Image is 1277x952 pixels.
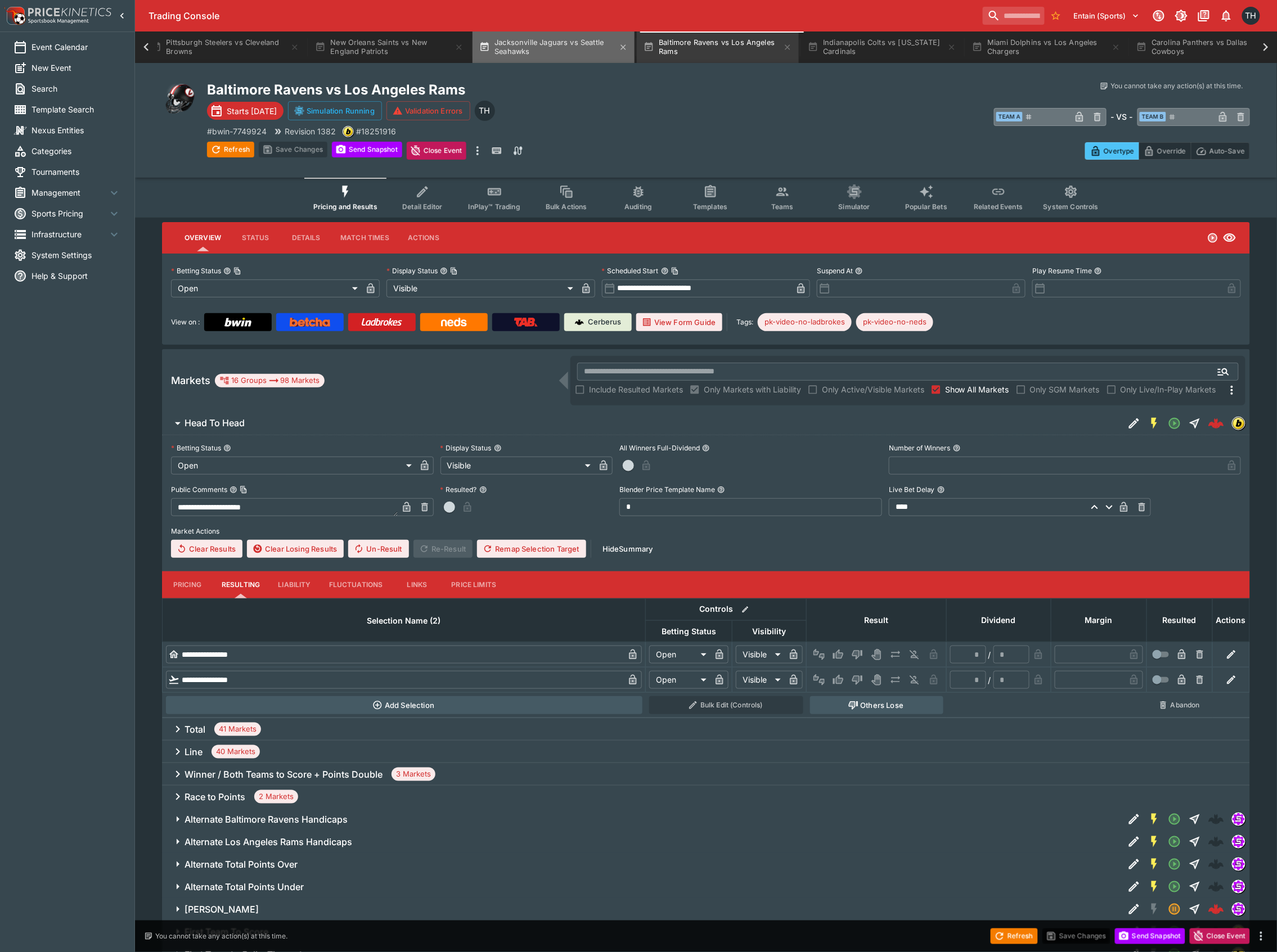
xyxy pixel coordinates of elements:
button: Win [829,646,847,664]
button: Scheduled StartCopy To Clipboard [661,267,669,275]
p: You cannot take any action(s) at this time. [155,931,287,941]
button: Resulting [213,571,269,598]
button: Open [1164,809,1185,829]
button: Refresh [991,928,1038,944]
button: Copy To Clipboard [240,486,248,494]
div: Betting Target: cerberus [856,313,933,331]
p: Display Status [386,266,438,276]
th: Actions [1213,598,1250,642]
button: Pittsburgh Steelers vs Cleveland Browns [144,31,306,63]
button: Edit Detail [1124,809,1144,829]
button: Betting StatusCopy To Clipboard [223,267,231,275]
span: pk-video-no-ladbrokes [758,317,852,328]
button: Betting Status [223,444,231,452]
span: Popular Bets [905,202,947,211]
button: Overtype [1085,142,1139,160]
button: Resulted? [479,486,487,494]
img: Cerberus [575,318,584,327]
button: All Winners Full-Dividend [702,444,710,452]
button: View Form Guide [636,313,722,331]
button: Edit Detail [1124,413,1144,434]
button: SGM Enabled [1144,413,1164,434]
div: bwin [1232,417,1245,430]
button: Suspend At [855,267,863,275]
h6: Race to Points [185,791,245,803]
button: SGM Enabled [1144,832,1164,852]
img: bwin.png [343,127,353,137]
span: Event Calendar [32,41,121,53]
button: SGM Enabled [1144,854,1164,874]
button: Eliminated In Play [906,671,924,689]
button: [PERSON_NAME] [162,898,1124,921]
label: Tags: [736,313,753,331]
div: Start From [1085,142,1250,160]
button: Alternate Los Angeles Rams Handicaps [162,831,1124,853]
div: Todd Henderson [475,101,495,121]
span: Nexus Entities [32,124,121,136]
button: Fluctuations [320,571,392,598]
button: Todd Henderson [1239,3,1263,28]
button: Validation Errors [386,101,470,120]
button: Push [887,671,905,689]
div: simulator [1232,835,1245,849]
span: 41 Markets [214,724,261,735]
div: simulator [1232,813,1245,826]
button: Clear Losing Results [247,540,344,558]
p: Betting Status [171,266,221,276]
th: Resulted [1147,598,1213,642]
p: Starts [DATE] [227,105,277,117]
button: Alternate Total Points Over [162,853,1124,876]
button: Override [1139,142,1191,160]
div: 16 Groups 98 Markets [219,374,320,387]
span: 40 Markets [212,746,260,757]
span: pk-video-no-neds [856,317,933,328]
img: Neds [441,318,466,327]
div: Visible [386,279,577,297]
img: PriceKinetics Logo [3,4,26,27]
button: Send Snapshot [332,142,402,157]
div: Open [649,646,711,664]
div: 1869079e-99b4-4cc2-904d-ca2486271d2d [1208,901,1224,917]
span: Search [32,83,121,94]
button: Abandon [1150,696,1209,714]
p: Revision 1382 [285,125,336,137]
button: Push [887,646,905,664]
h6: Alternate Total Points Under [185,881,304,893]
p: Live Bet Delay [889,485,935,494]
button: Baltimore Ravens vs Los Angeles Rams [637,31,799,63]
button: Open [1164,854,1185,874]
svg: Visible [1223,231,1236,245]
div: simulator [1232,880,1245,894]
span: Only SGM Markets [1030,383,1100,395]
img: simulator [1233,836,1245,848]
span: Sports Pricing [32,207,107,219]
button: Eliminated In Play [906,646,924,664]
button: Straight [1185,877,1205,897]
button: Copy To Clipboard [233,267,241,275]
img: TabNZ [514,318,538,327]
h6: - VS - [1111,111,1133,123]
span: Templates [693,202,727,211]
button: Edit Detail [1124,877,1144,897]
button: Connected to PK [1149,6,1169,26]
button: Straight [1185,832,1205,852]
th: Result [807,598,947,642]
span: Teams [771,202,794,211]
div: bwin [343,126,354,137]
span: Simulator [839,202,870,211]
button: Clear Results [171,540,242,558]
p: Display Status [440,443,492,453]
svg: Open [1207,232,1218,243]
span: Include Resulted Markets [589,383,683,395]
p: Betting Status [171,443,221,453]
button: Straight [1185,899,1205,919]
img: Ladbrokes [361,318,402,327]
button: Actions [398,224,449,251]
div: Trading Console [149,10,978,22]
button: Head To Head [162,412,1124,435]
img: simulator [1233,881,1245,893]
h6: Winner / Both Teams to Score + Points Double [185,769,383,780]
button: Liability [269,571,320,598]
button: Add Selection [166,696,642,714]
a: Cerberus [564,313,632,331]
